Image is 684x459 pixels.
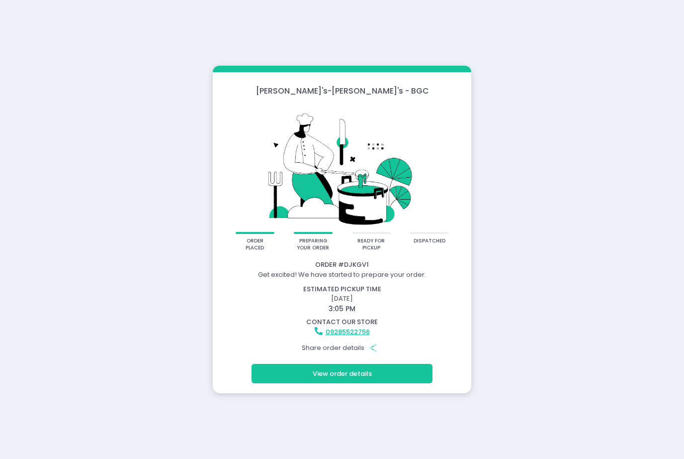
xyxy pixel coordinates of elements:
[297,237,329,252] div: preparing your order
[252,364,432,383] button: View order details
[208,284,476,314] div: [DATE]
[355,237,387,252] div: ready for pickup
[326,327,370,337] a: 09285522756
[214,270,470,280] div: Get excited! We have started to prepare your order.
[414,237,445,245] div: dispatched
[214,260,470,270] div: Order # DJKGV1
[214,317,470,327] div: contact our store
[226,104,458,232] img: talkie
[214,339,470,357] div: Share order details
[213,85,471,97] div: [PERSON_NAME]'s - [PERSON_NAME]'s - BGC
[329,304,355,314] span: 3:05 PM
[214,284,470,294] div: estimated pickup time
[239,237,271,252] div: order placed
